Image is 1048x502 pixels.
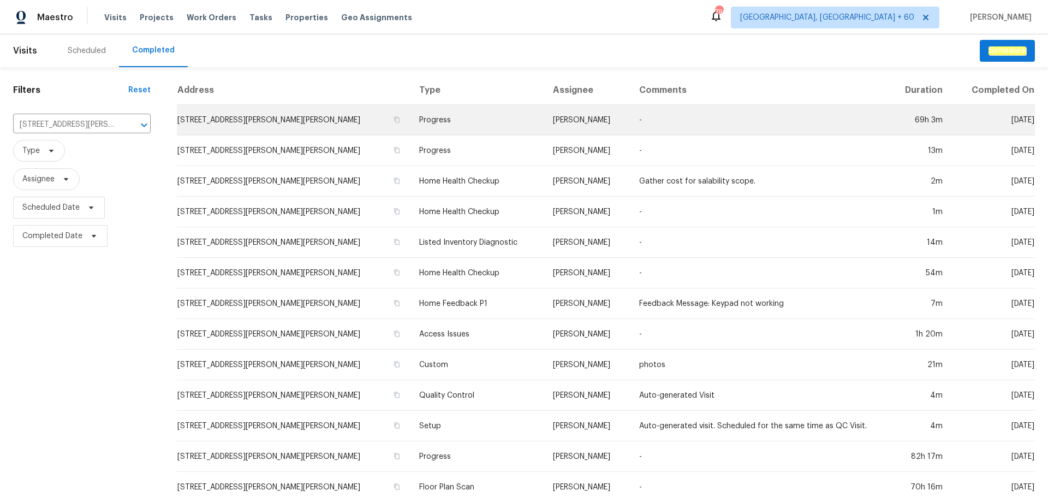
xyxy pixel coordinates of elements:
td: Home Feedback P1 [410,288,544,319]
td: Home Health Checkup [410,197,544,227]
th: Duration [888,76,952,105]
td: - [630,135,888,166]
td: [DATE] [951,197,1035,227]
button: Open [136,117,152,133]
td: Progress [410,135,544,166]
td: [DATE] [951,350,1035,380]
input: Search for an address... [13,116,120,133]
td: [STREET_ADDRESS][PERSON_NAME][PERSON_NAME] [177,227,410,258]
button: Copy Address [392,329,402,339]
span: Completed Date [22,231,82,241]
td: [DATE] [951,288,1035,319]
td: [STREET_ADDRESS][PERSON_NAME][PERSON_NAME] [177,441,410,472]
td: 2m [888,166,952,197]
td: Auto-generated visit. Scheduled for the same time as QC Visit. [630,411,888,441]
td: [DATE] [951,227,1035,258]
button: Copy Address [392,390,402,400]
td: [DATE] [951,441,1035,472]
td: [STREET_ADDRESS][PERSON_NAME][PERSON_NAME] [177,350,410,380]
span: [GEOGRAPHIC_DATA], [GEOGRAPHIC_DATA] + 60 [740,12,914,23]
td: [PERSON_NAME] [544,411,630,441]
button: Copy Address [392,482,402,492]
div: Reset [128,85,151,96]
td: [DATE] [951,319,1035,350]
td: 13m [888,135,952,166]
td: 7m [888,288,952,319]
td: 4m [888,380,952,411]
button: Copy Address [392,145,402,155]
td: [PERSON_NAME] [544,319,630,350]
td: [STREET_ADDRESS][PERSON_NAME][PERSON_NAME] [177,197,410,227]
th: Assignee [544,76,630,105]
td: 4m [888,411,952,441]
span: Work Orders [187,12,236,23]
span: Properties [285,12,328,23]
h1: Filters [13,85,128,96]
td: [STREET_ADDRESS][PERSON_NAME][PERSON_NAME] [177,105,410,135]
td: 54m [888,258,952,288]
span: [PERSON_NAME] [966,12,1032,23]
span: Scheduled Date [22,202,80,213]
span: Visits [104,12,127,23]
td: - [630,197,888,227]
td: Listed Inventory Diagnostic [410,227,544,258]
td: Auto-generated Visit [630,380,888,411]
span: Type [22,145,40,156]
button: Copy Address [392,451,402,461]
td: [PERSON_NAME] [544,197,630,227]
td: 69h 3m [888,105,952,135]
div: Completed [132,45,175,56]
span: Visits [13,39,37,63]
td: Quality Control [410,380,544,411]
button: Copy Address [392,237,402,247]
td: [STREET_ADDRESS][PERSON_NAME][PERSON_NAME] [177,135,410,166]
td: - [630,105,888,135]
td: - [630,258,888,288]
td: Home Health Checkup [410,258,544,288]
td: 82h 17m [888,441,952,472]
td: - [630,319,888,350]
td: [DATE] [951,411,1035,441]
button: Copy Address [392,268,402,277]
td: Gather cost for salability scope. [630,166,888,197]
td: Custom [410,350,544,380]
td: 21m [888,350,952,380]
span: Tasks [249,14,272,21]
button: Schedule [980,40,1035,62]
span: Maestro [37,12,73,23]
button: Copy Address [392,206,402,216]
th: Address [177,76,410,105]
td: 14m [888,227,952,258]
td: [DATE] [951,380,1035,411]
td: [STREET_ADDRESS][PERSON_NAME][PERSON_NAME] [177,319,410,350]
td: [STREET_ADDRESS][PERSON_NAME][PERSON_NAME] [177,288,410,319]
em: Schedule [989,46,1026,55]
td: Setup [410,411,544,441]
td: [PERSON_NAME] [544,258,630,288]
td: [PERSON_NAME] [544,105,630,135]
button: Copy Address [392,421,402,430]
div: Scheduled [68,45,106,56]
td: [PERSON_NAME] [544,380,630,411]
td: - [630,441,888,472]
button: Copy Address [392,359,402,369]
button: Copy Address [392,176,402,186]
td: [DATE] [951,166,1035,197]
span: Assignee [22,174,55,185]
td: [DATE] [951,105,1035,135]
th: Type [410,76,544,105]
td: [STREET_ADDRESS][PERSON_NAME][PERSON_NAME] [177,380,410,411]
td: [DATE] [951,135,1035,166]
td: [PERSON_NAME] [544,227,630,258]
th: Comments [630,76,888,105]
td: [STREET_ADDRESS][PERSON_NAME][PERSON_NAME] [177,166,410,197]
td: Progress [410,105,544,135]
td: Access Issues [410,319,544,350]
td: [PERSON_NAME] [544,288,630,319]
td: [PERSON_NAME] [544,166,630,197]
td: Feedback Message: Keypad not working [630,288,888,319]
button: Copy Address [392,115,402,125]
td: photos [630,350,888,380]
td: Progress [410,441,544,472]
td: [STREET_ADDRESS][PERSON_NAME][PERSON_NAME] [177,258,410,288]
